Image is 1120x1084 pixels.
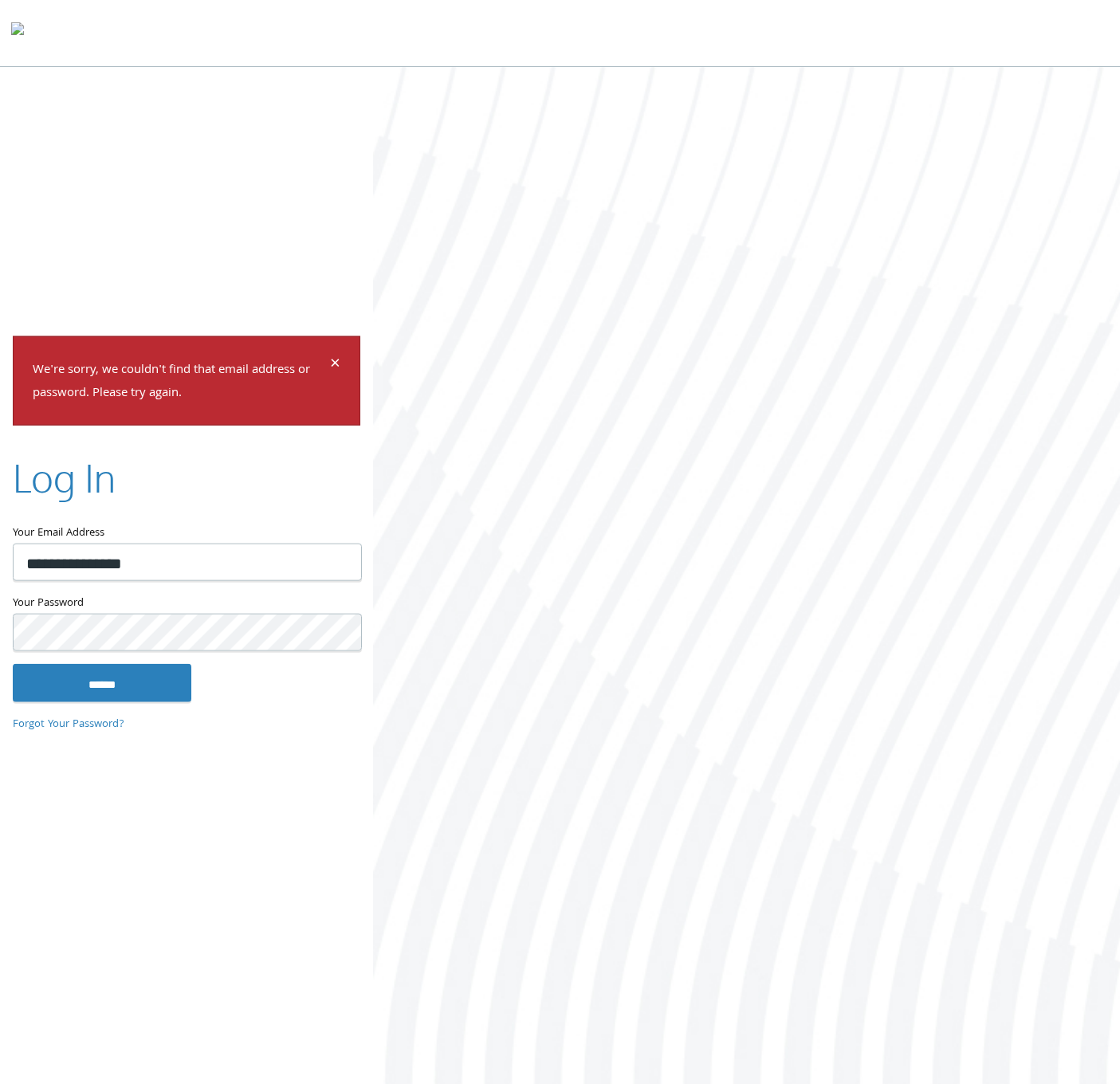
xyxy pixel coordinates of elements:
h2: Log In [13,450,116,504]
button: Dismiss alert [330,356,340,375]
label: Your Password [13,593,360,613]
img: todyl-logo-dark.svg [11,17,24,49]
p: We're sorry, we couldn't find that email address or password. Please try again. [33,359,328,406]
span: × [330,350,340,381]
a: Forgot Your Password? [13,716,124,733]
